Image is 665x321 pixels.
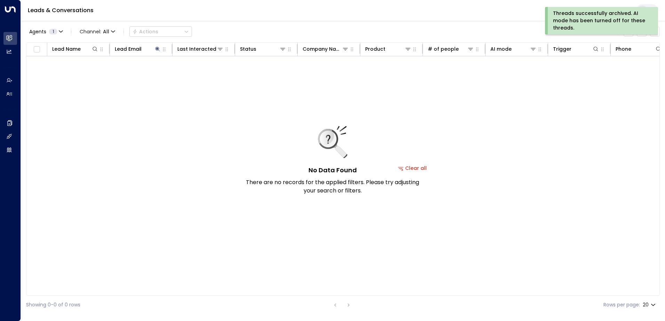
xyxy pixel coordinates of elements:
[103,29,109,34] span: All
[115,45,161,53] div: Lead Email
[129,26,192,37] div: Button group with a nested menu
[177,45,216,53] div: Last Interacted
[77,27,118,36] button: Channel:All
[26,27,65,36] button: Agents1
[303,45,342,53] div: Company Name
[553,10,649,32] div: Threads successfully archived. AI mode has been turned off for these threads.
[553,45,599,53] div: Trigger
[331,301,353,309] nav: pagination navigation
[603,301,640,308] label: Rows per page:
[28,6,94,14] a: Leads & Conversations
[133,28,158,35] div: Actions
[490,45,512,53] div: AI mode
[616,45,631,53] div: Phone
[52,45,81,53] div: Lead Name
[240,45,256,53] div: Status
[32,45,41,54] span: Toggle select all
[490,45,537,53] div: AI mode
[77,27,118,36] span: Channel:
[240,45,286,53] div: Status
[616,45,662,53] div: Phone
[29,29,46,34] span: Agents
[553,45,571,53] div: Trigger
[309,165,357,175] h5: No Data Found
[115,45,142,53] div: Lead Email
[52,45,98,53] div: Lead Name
[365,45,385,53] div: Product
[643,300,657,310] div: 20
[246,178,419,195] p: There are no records for the applied filters. Please try adjusting your search or filters.
[428,45,459,53] div: # of people
[303,45,349,53] div: Company Name
[428,45,474,53] div: # of people
[177,45,224,53] div: Last Interacted
[129,26,192,37] button: Actions
[49,29,57,34] span: 1
[365,45,411,53] div: Product
[26,301,80,308] div: Showing 0-0 of 0 rows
